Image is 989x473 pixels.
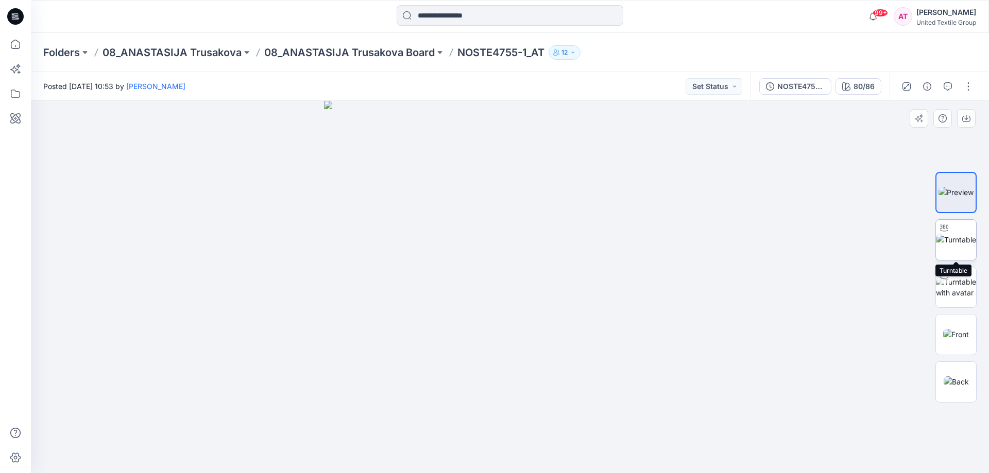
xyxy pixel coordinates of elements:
a: 08_ANASTASIJA Trusakova [103,45,242,60]
span: 99+ [873,9,888,17]
button: 80/86 [835,78,881,95]
p: 12 [561,47,568,58]
img: Turntable with avatar [936,276,976,298]
span: Posted [DATE] 10:53 by [43,81,185,92]
button: NOSTE4755-1_AT [759,78,831,95]
a: Folders [43,45,80,60]
a: 08_ANASTASIJA Trusakova Board [264,45,435,60]
div: 80/86 [854,81,875,92]
p: NOSTE4755-1_AT [457,45,544,60]
div: United Textile Group [916,19,976,26]
img: Turntable [936,234,976,245]
button: Details [919,78,935,95]
a: [PERSON_NAME] [126,82,185,91]
img: Preview [939,187,974,198]
img: eyJhbGciOiJIUzI1NiIsImtpZCI6IjAiLCJzbHQiOiJzZXMiLCJ0eXAiOiJKV1QifQ.eyJkYXRhIjp7InR5cGUiOiJzdG9yYW... [324,101,696,473]
div: AT [894,7,912,26]
button: 12 [549,45,581,60]
div: NOSTE4755-1_AT [777,81,825,92]
div: [PERSON_NAME] [916,6,976,19]
img: Back [944,376,969,387]
img: Front [943,329,969,340]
